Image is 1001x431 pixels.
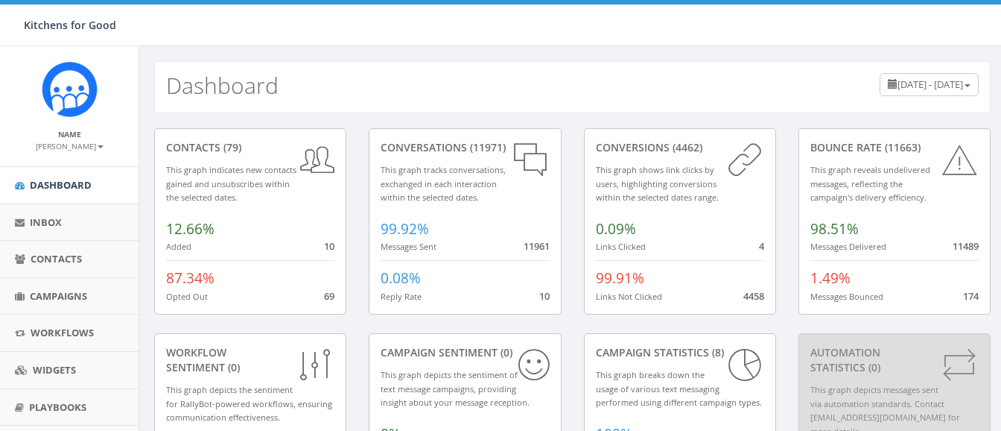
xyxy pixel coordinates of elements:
[381,140,549,155] div: conversations
[166,345,334,375] div: Workflow Sentiment
[596,164,719,203] small: This graph shows link clicks by users, highlighting conversions within the selected dates range.
[166,164,296,203] small: This graph indicates new contacts gained and unsubscribes within the selected dates.
[381,164,506,203] small: This graph tracks conversations, exchanged in each interaction within the selected dates.
[166,140,334,155] div: contacts
[596,241,646,252] small: Links Clicked
[30,215,62,229] span: Inbox
[882,140,921,154] span: (11663)
[166,73,279,98] h2: Dashboard
[498,345,512,359] span: (0)
[36,141,104,151] small: [PERSON_NAME]
[381,291,422,302] small: Reply Rate
[30,178,92,192] span: Dashboard
[810,164,930,203] small: This graph reveals undelivered messages, reflecting the campaign's delivery efficiency.
[810,140,979,155] div: Bounce Rate
[324,239,334,253] span: 10
[539,289,550,303] span: 10
[596,219,636,239] span: 0.09%
[166,219,214,239] span: 12.66%
[381,241,436,252] small: Messages Sent
[31,252,82,265] span: Contacts
[166,384,332,423] small: This graph depicts the sentiment for RallyBot-powered workflows, ensuring communication effective...
[596,291,662,302] small: Links Not Clicked
[29,400,86,414] span: Playbooks
[865,360,880,374] span: (0)
[381,345,549,360] div: Campaign Sentiment
[42,61,98,117] img: Rally_Corp_Icon_1.png
[467,140,506,154] span: (11971)
[709,345,724,359] span: (8)
[810,268,851,288] span: 1.49%
[670,140,702,154] span: (4462)
[30,289,87,303] span: Campaigns
[24,18,116,32] span: Kitchens for Good
[743,289,764,303] span: 4458
[810,241,886,252] small: Messages Delivered
[324,289,334,303] span: 69
[220,140,241,154] span: (79)
[810,291,883,302] small: Messages Bounced
[225,360,240,374] span: (0)
[36,139,104,152] a: [PERSON_NAME]
[596,140,764,155] div: conversions
[596,268,644,288] span: 99.91%
[759,239,764,253] span: 4
[381,219,429,239] span: 99.92%
[31,326,94,339] span: Workflows
[166,268,214,288] span: 87.34%
[596,345,764,360] div: Campaign Statistics
[381,268,421,288] span: 0.08%
[381,369,530,408] small: This graph depicts the sentiment of text message campaigns, providing insight about your message ...
[810,219,859,239] span: 98.51%
[524,239,550,253] span: 11961
[166,241,191,252] small: Added
[953,239,979,253] span: 11489
[810,345,979,375] div: Automation Statistics
[166,291,208,302] small: Opted Out
[33,363,76,377] span: Widgets
[897,78,963,91] span: [DATE] - [DATE]
[58,129,81,139] small: Name
[963,289,979,303] span: 174
[596,369,762,408] small: This graph breaks down the usage of various text messaging performed using different campaign types.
